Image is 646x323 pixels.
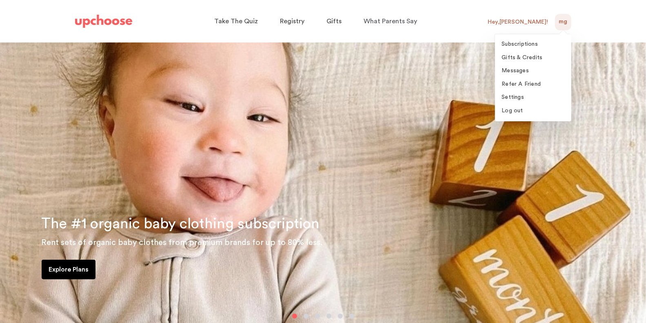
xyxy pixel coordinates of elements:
span: Registry [280,18,304,25]
a: Subscriptions [498,38,568,51]
div: Hey, [PERSON_NAME] ! [488,18,548,26]
span: Take The Quiz [214,18,258,25]
a: What Parents Say [364,13,420,29]
a: Log out [498,105,568,118]
span: Log out [502,108,523,114]
span: Gifts [326,18,342,25]
img: UpChoose [75,15,132,28]
a: UpChoose [75,13,132,30]
span: Gifts & Credits [502,55,543,60]
span: What Parents Say [364,18,417,25]
a: Gifts & Credits [498,51,568,65]
p: Explore Plans [49,265,89,274]
a: Settings [498,91,568,105]
a: Explore Plans [42,260,95,279]
a: Take The Quiz [214,13,260,29]
a: Refer A Friend [498,78,568,91]
span: Subscriptions [502,41,538,47]
p: Rent sets of organic baby clothes from premium brands for up to 80% less. [41,236,636,249]
span: The #1 organic baby clothing subscription [41,216,320,231]
span: MG [559,17,567,27]
span: Messages [502,68,529,74]
a: Messages [498,65,568,78]
span: Refer A Friend [502,81,541,87]
span: Settings [502,94,524,100]
a: Registry [280,13,307,29]
a: Gifts [326,13,344,29]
